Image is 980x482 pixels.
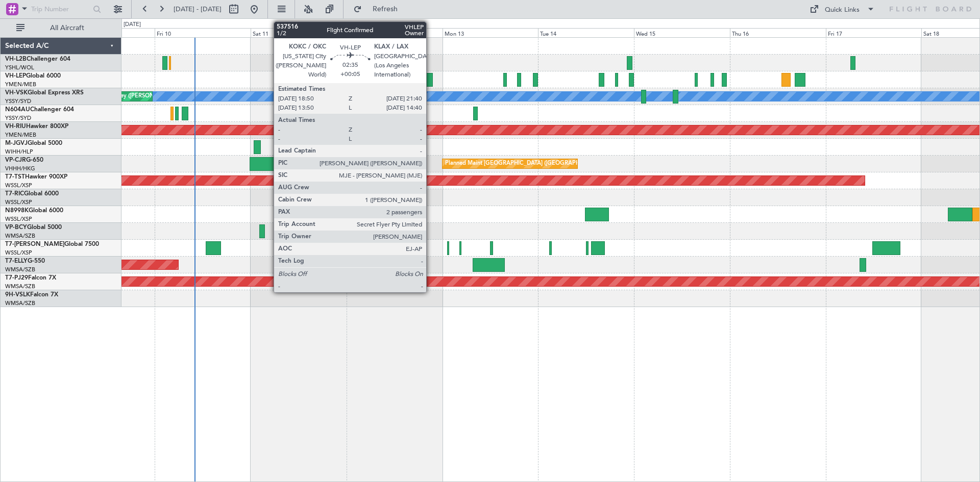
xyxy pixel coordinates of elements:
a: VP-CJRG-650 [5,157,43,163]
span: VH-L2B [5,56,27,62]
a: T7-[PERSON_NAME]Global 7500 [5,241,99,247]
span: T7-PJ29 [5,275,28,281]
a: T7-TSTHawker 900XP [5,174,67,180]
a: WMSA/SZB [5,266,35,273]
span: N604AU [5,107,30,113]
a: WSSL/XSP [5,215,32,223]
div: Fri 10 [155,28,251,37]
span: VP-BCY [5,224,27,231]
div: Wed 15 [634,28,730,37]
a: YMEN/MEB [5,131,36,139]
a: VP-BCYGlobal 5000 [5,224,62,231]
span: T7-RIC [5,191,24,197]
span: [DATE] - [DATE] [174,5,222,14]
span: VH-VSK [5,90,28,96]
button: Quick Links [804,1,880,17]
a: WIHH/HLP [5,148,33,156]
a: VH-LEPGlobal 6000 [5,73,61,79]
input: Trip Number [31,2,90,17]
div: Unplanned Maint Sydney ([PERSON_NAME] Intl) [62,89,187,104]
span: All Aircraft [27,24,108,32]
a: YSSY/SYD [5,97,31,105]
a: WSSL/XSP [5,198,32,206]
div: Sat 11 [251,28,347,37]
span: N8998K [5,208,29,214]
a: T7-PJ29Falcon 7X [5,275,56,281]
div: Planned Maint [GEOGRAPHIC_DATA] ([GEOGRAPHIC_DATA] Intl) [445,156,616,171]
span: M-JGVJ [5,140,28,146]
a: WSSL/XSP [5,182,32,189]
span: Refresh [364,6,407,13]
div: Sun 12 [347,28,443,37]
a: WMSA/SZB [5,283,35,290]
a: VH-RIUHawker 800XP [5,123,68,130]
button: Refresh [349,1,410,17]
a: WMSA/SZB [5,299,35,307]
a: WMSA/SZB [5,232,35,240]
div: Thu 16 [730,28,826,37]
a: N8998KGlobal 6000 [5,208,63,214]
span: VP-CJR [5,157,26,163]
div: Tue 14 [538,28,634,37]
a: VH-VSKGlobal Express XRS [5,90,84,96]
a: T7-ELLYG-550 [5,258,45,264]
a: YSHL/WOL [5,64,34,71]
div: [DATE] [124,20,141,29]
a: N604AUChallenger 604 [5,107,74,113]
a: T7-RICGlobal 6000 [5,191,59,197]
a: M-JGVJGlobal 5000 [5,140,62,146]
span: 9H-VSLK [5,292,30,298]
a: YMEN/MEB [5,81,36,88]
a: VH-L2BChallenger 604 [5,56,70,62]
div: Quick Links [825,5,860,15]
div: Mon 13 [443,28,538,37]
span: VH-LEP [5,73,26,79]
a: 9H-VSLKFalcon 7X [5,292,58,298]
button: All Aircraft [11,20,111,36]
span: T7-TST [5,174,25,180]
span: T7-[PERSON_NAME] [5,241,64,247]
span: T7-ELLY [5,258,28,264]
a: WSSL/XSP [5,249,32,257]
span: VH-RIU [5,123,26,130]
a: YSSY/SYD [5,114,31,122]
a: VHHH/HKG [5,165,35,172]
div: Fri 17 [826,28,922,37]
